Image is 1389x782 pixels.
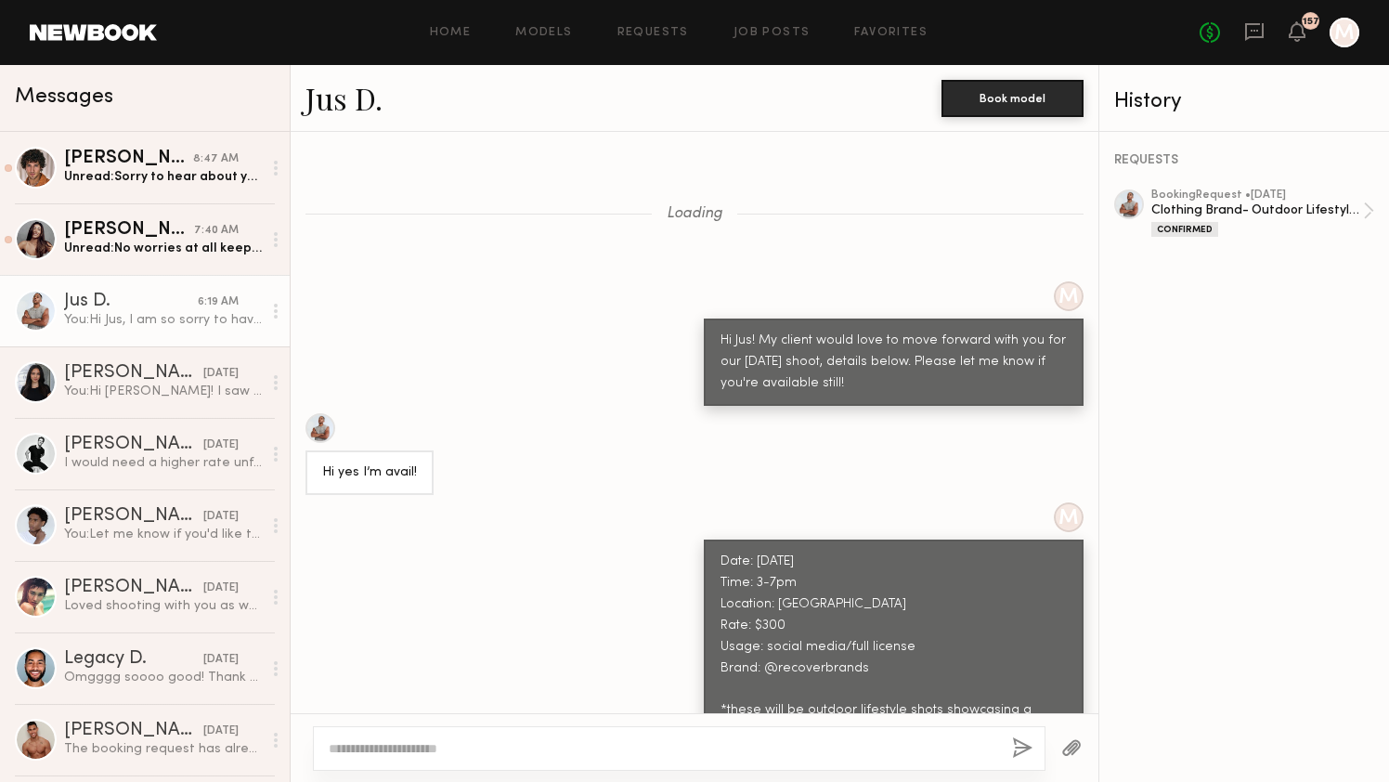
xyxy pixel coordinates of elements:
[1114,91,1374,112] div: History
[203,651,239,669] div: [DATE]
[733,27,811,39] a: Job Posts
[1151,222,1218,237] div: Confirmed
[198,293,239,311] div: 6:19 AM
[193,150,239,168] div: 8:47 AM
[64,669,262,686] div: Omgggg soooo good! Thank you for all these! He clearly had a blast! Yes let me know if you ever n...
[64,293,198,311] div: Jus D.
[1303,17,1319,27] div: 157
[430,27,472,39] a: Home
[64,436,203,454] div: [PERSON_NAME]
[941,89,1084,105] a: Book model
[64,383,262,400] div: You: Hi [PERSON_NAME]! I saw you submitted to my job listing for a shoot with a small sustainable...
[64,526,262,543] div: You: Let me know if you'd like to move forward. Totally understand if not!
[64,722,203,740] div: [PERSON_NAME]
[854,27,928,39] a: Favorites
[64,311,262,329] div: You: Hi Jus, I am so sorry to have to do this, but I woke up this morning to an emergency call th...
[1330,18,1359,47] a: M
[667,206,722,222] span: Loading
[64,507,203,526] div: [PERSON_NAME]
[203,580,239,597] div: [DATE]
[1114,154,1374,167] div: REQUESTS
[515,27,572,39] a: Models
[64,168,262,186] div: Unread: Sorry to hear about your Dad. I hope he’s in good care.
[203,723,239,740] div: [DATE]
[203,508,239,526] div: [DATE]
[617,27,689,39] a: Requests
[64,650,203,669] div: Legacy D.
[305,78,383,118] a: Jus D.
[1151,189,1363,202] div: booking Request • [DATE]
[64,150,193,168] div: [PERSON_NAME]
[322,463,417,484] div: Hi yes I’m avail!
[941,80,1084,117] button: Book model
[64,579,203,597] div: [PERSON_NAME]
[64,454,262,472] div: I would need a higher rate unfortunately!
[64,740,262,758] div: The booking request has already been cancelled.
[1151,189,1374,237] a: bookingRequest •[DATE]Clothing Brand- Outdoor Lifestyle ShootConfirmed
[203,365,239,383] div: [DATE]
[64,240,262,257] div: Unread: No worries at all keep me posted
[64,364,203,383] div: [PERSON_NAME]
[15,86,113,108] span: Messages
[64,221,194,240] div: [PERSON_NAME]
[64,597,262,615] div: Loved shooting with you as well!! I just followed you on ig! :) look forward to seeing the pics!
[194,222,239,240] div: 7:40 AM
[720,331,1067,395] div: Hi Jus! My client would love to move forward with you for our [DATE] shoot, details below. Please...
[203,437,239,454] div: [DATE]
[1151,202,1363,219] div: Clothing Brand- Outdoor Lifestyle Shoot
